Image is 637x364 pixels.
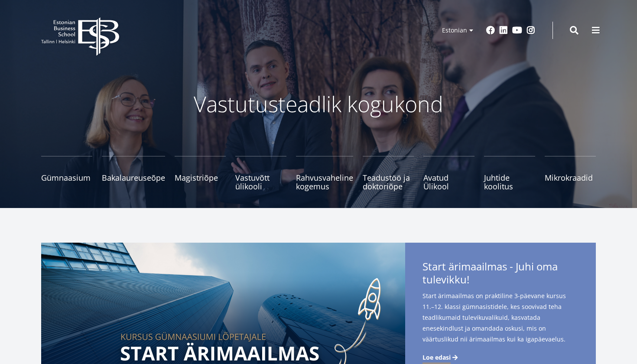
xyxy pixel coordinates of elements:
[545,156,596,191] a: Mikrokraadid
[102,156,165,191] a: Bakalaureuseõpe
[422,273,469,286] span: tulevikku!
[296,173,353,191] span: Rahvusvaheline kogemus
[422,260,578,289] span: Start ärimaailmas - Juhi oma
[363,156,414,191] a: Teadustöö ja doktoriõpe
[175,156,226,191] a: Magistriõpe
[41,156,92,191] a: Gümnaasium
[512,26,522,35] a: Youtube
[175,173,226,182] span: Magistriõpe
[423,156,474,191] a: Avatud Ülikool
[526,26,535,35] a: Instagram
[363,173,414,191] span: Teadustöö ja doktoriõpe
[89,91,548,117] p: Vastutusteadlik kogukond
[484,173,535,191] span: Juhtide koolitus
[545,173,596,182] span: Mikrokraadid
[422,353,459,362] a: Loe edasi
[296,156,353,191] a: Rahvusvaheline kogemus
[423,173,474,191] span: Avatud Ülikool
[235,156,286,191] a: Vastuvõtt ülikooli
[41,173,92,182] span: Gümnaasium
[235,173,286,191] span: Vastuvõtt ülikooli
[486,26,495,35] a: Facebook
[422,353,451,362] span: Loe edasi
[422,290,578,344] span: Start ärimaailmas on praktiline 3-päevane kursus 11.–12. klassi gümnasistidele, kes soovivad teha...
[102,173,165,182] span: Bakalaureuseõpe
[484,156,535,191] a: Juhtide koolitus
[499,26,508,35] a: Linkedin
